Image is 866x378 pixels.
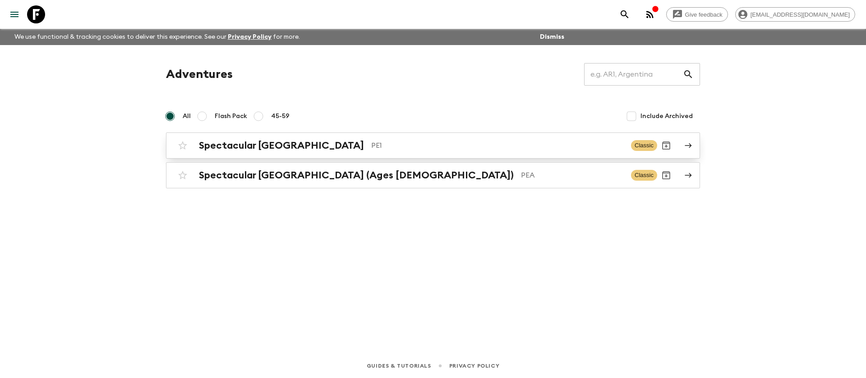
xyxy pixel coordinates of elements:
span: Include Archived [640,112,693,121]
span: Classic [631,140,657,151]
span: [EMAIL_ADDRESS][DOMAIN_NAME] [746,11,855,18]
button: Archive [657,166,675,184]
h2: Spectacular [GEOGRAPHIC_DATA] (Ages [DEMOGRAPHIC_DATA]) [199,169,514,181]
input: e.g. AR1, Argentina [584,62,683,87]
a: Privacy Policy [228,34,272,40]
span: Give feedback [680,11,728,18]
p: PEA [521,170,624,181]
span: 45-59 [271,112,290,121]
a: Guides & Tutorials [367,361,431,371]
a: Spectacular [GEOGRAPHIC_DATA] (Ages [DEMOGRAPHIC_DATA])PEAClassicArchive [166,162,700,188]
span: Flash Pack [215,112,247,121]
span: All [183,112,191,121]
button: Archive [657,137,675,155]
button: search adventures [616,5,634,23]
button: Dismiss [538,31,567,43]
h1: Adventures [166,65,233,83]
a: Privacy Policy [449,361,499,371]
div: [EMAIL_ADDRESS][DOMAIN_NAME] [735,7,855,22]
h2: Spectacular [GEOGRAPHIC_DATA] [199,140,364,151]
span: Classic [631,170,657,181]
button: menu [5,5,23,23]
a: Give feedback [666,7,728,22]
a: Spectacular [GEOGRAPHIC_DATA]PE1ClassicArchive [166,132,700,159]
p: PE1 [371,140,624,151]
p: We use functional & tracking cookies to deliver this experience. See our for more. [11,29,304,45]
